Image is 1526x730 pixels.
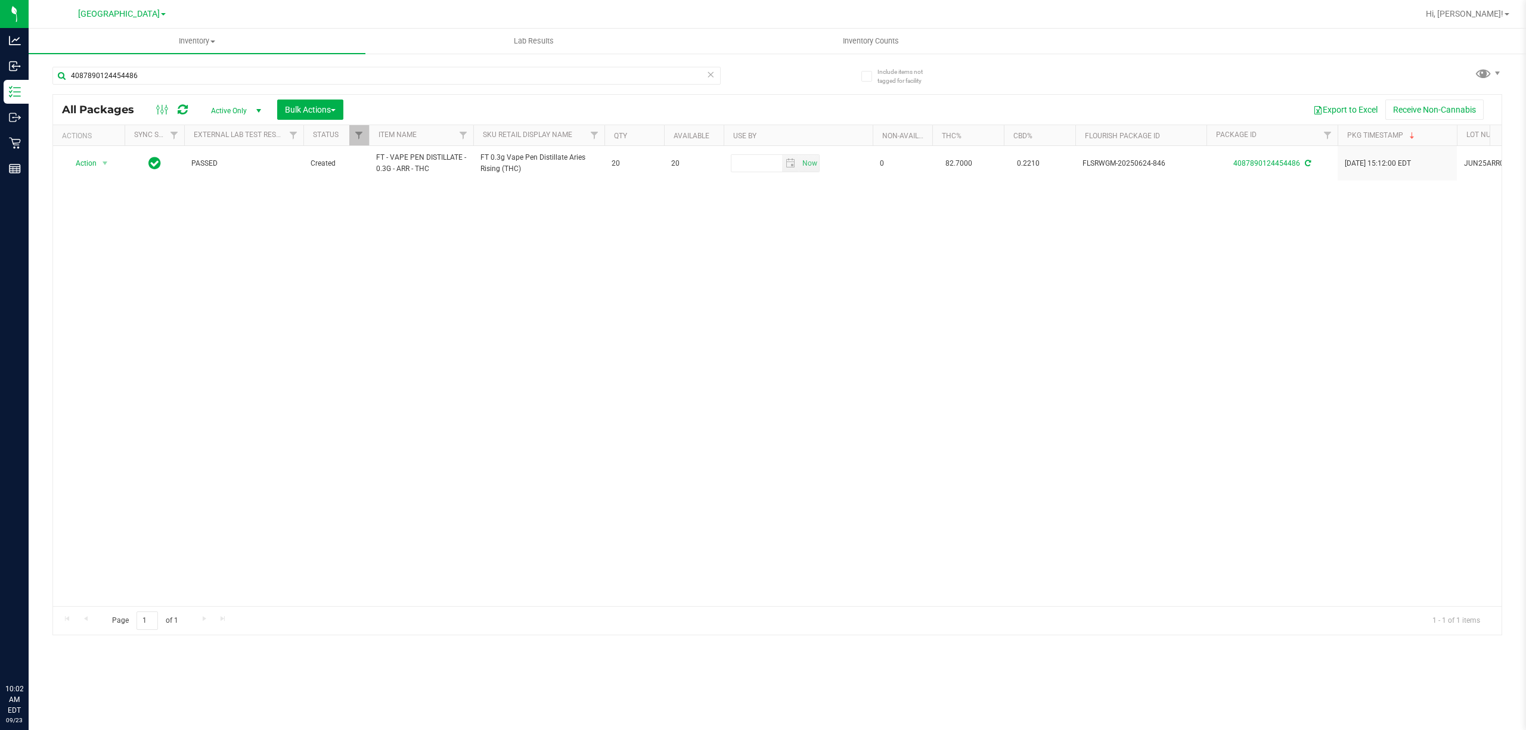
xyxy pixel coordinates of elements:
[942,132,961,140] a: THC%
[194,131,287,139] a: External Lab Test Result
[882,132,935,140] a: Non-Available
[1318,125,1338,145] a: Filter
[148,155,161,172] span: In Sync
[9,60,21,72] inline-svg: Inbound
[733,132,756,140] a: Use By
[1013,132,1032,140] a: CBD%
[78,9,160,19] span: [GEOGRAPHIC_DATA]
[191,158,296,169] span: PASSED
[29,36,365,46] span: Inventory
[799,155,819,172] span: select
[379,131,417,139] a: Item Name
[137,611,158,630] input: 1
[1345,158,1411,169] span: [DATE] 15:12:00 EDT
[1233,159,1300,167] a: 4087890124454486
[706,67,715,82] span: Clear
[62,132,120,140] div: Actions
[9,137,21,149] inline-svg: Retail
[1011,155,1046,172] span: 0.2210
[12,635,48,670] iframe: Resource center
[349,125,369,145] a: Filter
[1085,132,1160,140] a: Flourish Package ID
[9,163,21,175] inline-svg: Reports
[1216,131,1257,139] a: Package ID
[454,125,473,145] a: Filter
[9,35,21,46] inline-svg: Analytics
[9,86,21,98] inline-svg: Inventory
[674,132,709,140] a: Available
[880,158,925,169] span: 0
[1305,100,1385,120] button: Export to Excel
[939,155,978,172] span: 82.7000
[376,152,466,175] span: FT - VAPE PEN DISTILLATE - 0.3G - ARR - THC
[782,155,799,172] span: select
[1347,131,1417,139] a: Pkg Timestamp
[480,152,597,175] span: FT 0.3g Vape Pen Distillate Aries Rising (THC)
[284,125,303,145] a: Filter
[52,67,721,85] input: Search Package ID, Item Name, SKU, Lot or Part Number...
[5,684,23,716] p: 10:02 AM EDT
[102,611,188,630] span: Page of 1
[365,29,702,54] a: Lab Results
[614,132,627,140] a: Qty
[1466,131,1509,139] a: Lot Number
[62,103,146,116] span: All Packages
[585,125,604,145] a: Filter
[827,36,915,46] span: Inventory Counts
[498,36,570,46] span: Lab Results
[313,131,339,139] a: Status
[134,131,180,139] a: Sync Status
[285,105,336,114] span: Bulk Actions
[799,155,820,172] span: Set Current date
[612,158,657,169] span: 20
[277,100,343,120] button: Bulk Actions
[9,111,21,123] inline-svg: Outbound
[311,158,362,169] span: Created
[1303,159,1311,167] span: Sync from Compliance System
[483,131,572,139] a: Sku Retail Display Name
[5,716,23,725] p: 09/23
[1083,158,1199,169] span: FLSRWGM-20250624-846
[165,125,184,145] a: Filter
[98,155,113,172] span: select
[702,29,1039,54] a: Inventory Counts
[1426,9,1503,18] span: Hi, [PERSON_NAME]!
[65,155,97,172] span: Action
[29,29,365,54] a: Inventory
[1423,611,1490,629] span: 1 - 1 of 1 items
[671,158,717,169] span: 20
[1385,100,1484,120] button: Receive Non-Cannabis
[877,67,937,85] span: Include items not tagged for facility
